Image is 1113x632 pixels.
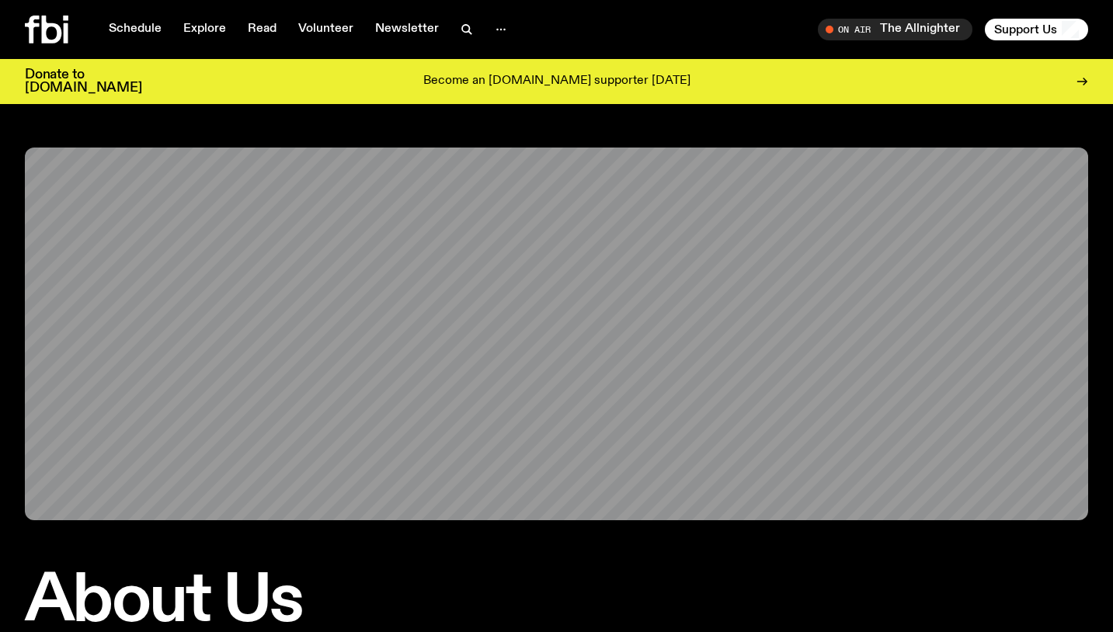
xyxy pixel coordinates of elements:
button: Support Us [985,19,1088,40]
a: Read [238,19,286,40]
a: Schedule [99,19,171,40]
a: Explore [174,19,235,40]
span: Support Us [994,23,1057,36]
button: On AirThe Allnighter [818,19,972,40]
a: Volunteer [289,19,363,40]
h3: Donate to [DOMAIN_NAME] [25,68,142,95]
p: Become an [DOMAIN_NAME] supporter [DATE] [423,75,690,89]
a: Newsletter [366,19,448,40]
